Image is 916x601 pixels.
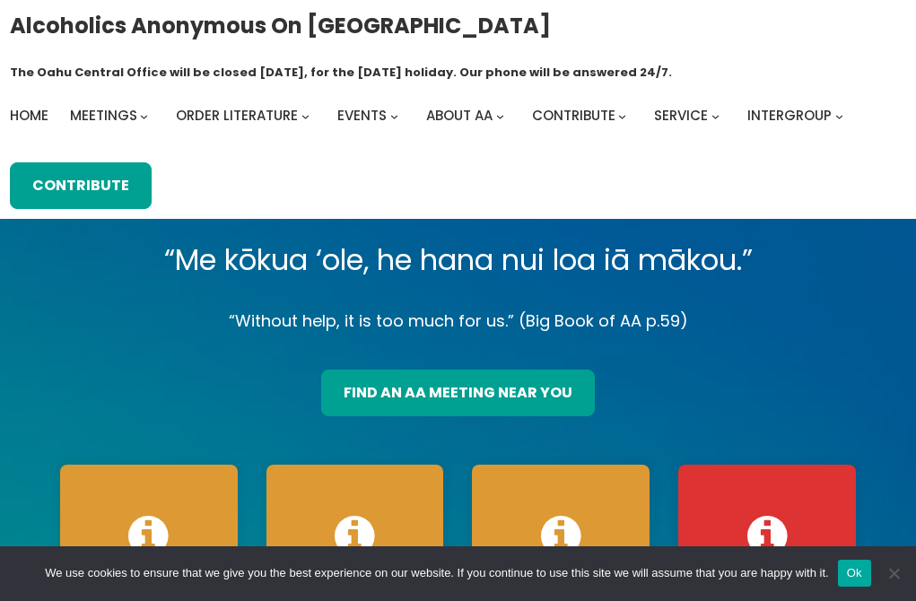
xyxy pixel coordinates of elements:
button: Meetings submenu [140,112,148,120]
button: Contribute submenu [618,112,626,120]
button: Intergroup submenu [835,112,843,120]
nav: Intergroup [10,103,850,128]
a: Intergroup [747,103,832,128]
a: About AA [426,103,493,128]
span: Home [10,106,48,125]
button: About AA submenu [496,112,504,120]
span: Contribute [532,106,615,125]
button: Events submenu [390,112,398,120]
span: Order Literature [176,106,298,125]
button: Service submenu [711,112,720,120]
span: No [885,564,903,582]
button: Order Literature submenu [301,112,310,120]
h1: The Oahu Central Office will be closed [DATE], for the [DATE] holiday. Our phone will be answered... [10,64,672,82]
span: Service [654,106,708,125]
span: We use cookies to ensure that we give you the best experience on our website. If you continue to ... [45,564,828,582]
span: Events [337,106,387,125]
button: Ok [838,560,871,587]
a: Service [654,103,708,128]
span: Meetings [70,106,137,125]
a: Contribute [10,162,152,209]
a: Events [337,103,387,128]
p: “Without help, it is too much for us.” (Big Book of AA p.59) [46,307,870,335]
span: Intergroup [747,106,832,125]
a: Home [10,103,48,128]
p: “Me kōkua ‘ole, he hana nui loa iā mākou.” [46,235,870,285]
a: find an aa meeting near you [321,370,595,416]
a: Contribute [532,103,615,128]
a: Meetings [70,103,137,128]
a: Alcoholics Anonymous on [GEOGRAPHIC_DATA] [10,6,551,45]
span: About AA [426,106,493,125]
